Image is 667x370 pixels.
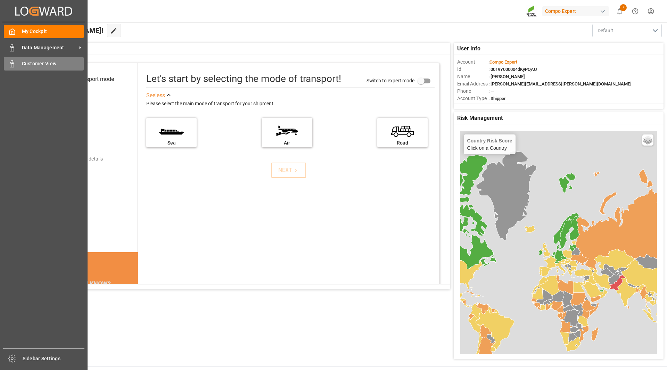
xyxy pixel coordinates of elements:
button: Help Center [627,3,643,19]
span: : [PERSON_NAME] [488,74,525,79]
div: NEXT [278,166,299,174]
button: open menu [592,24,662,37]
div: Sea [150,139,193,147]
span: Data Management [22,44,77,51]
div: Air [265,139,309,147]
span: : 0019Y000004dKyPQAU [488,67,537,72]
img: Screenshot%202023-09-29%20at%2010.02.21.png_1712312052.png [526,5,537,17]
span: Name [457,73,488,80]
a: Customer View [4,57,84,71]
div: Compo Expert [542,6,609,16]
span: Sidebar Settings [23,355,85,362]
span: Email Address [457,80,488,88]
span: Phone [457,88,488,95]
div: DID YOU KNOW? [38,277,138,291]
button: Compo Expert [542,5,612,18]
h4: Country Risk Score [467,138,512,143]
button: NEXT [271,163,306,178]
span: : [PERSON_NAME][EMAIL_ADDRESS][PERSON_NAME][DOMAIN_NAME] [488,81,632,87]
span: My Cockpit [22,28,84,35]
div: Road [381,139,424,147]
button: show 7 new notifications [612,3,627,19]
span: Switch to expert mode [367,77,414,83]
span: User Info [457,44,480,53]
span: Account Type [457,95,488,102]
span: Default [598,27,613,34]
span: Account [457,58,488,66]
div: Let's start by selecting the mode of transport! [146,72,341,86]
a: Layers [642,134,653,146]
span: Risk Management [457,114,503,122]
div: Click on a Country [467,138,512,151]
div: See less [146,91,165,100]
span: Customer View [22,60,84,67]
div: Please select the main mode of transport for your shipment. [146,100,435,108]
span: Id [457,66,488,73]
span: Compo Expert [489,59,517,65]
span: 7 [620,4,627,11]
a: My Cockpit [4,25,84,38]
span: Hello [PERSON_NAME]! [29,24,104,37]
span: : Shipper [488,96,506,101]
span: : [488,59,517,65]
span: : — [488,89,494,94]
